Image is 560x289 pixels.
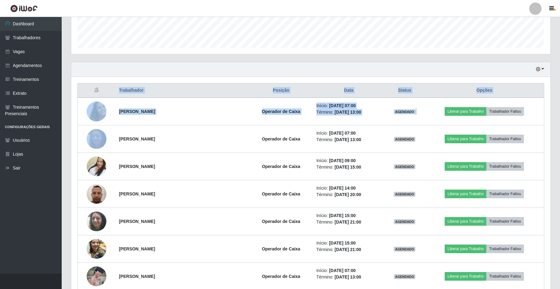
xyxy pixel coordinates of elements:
li: Término: [316,219,381,225]
strong: Operador de Caixa [262,109,300,114]
time: [DATE] 15:00 [329,241,356,245]
strong: Operador de Caixa [262,191,300,196]
time: [DATE] 07:00 [329,103,356,108]
span: AGENDADO [394,164,415,169]
img: 1742563763298.jpeg [87,149,106,184]
button: Trabalhador Faltou [486,135,524,143]
time: [DATE] 15:00 [329,213,356,218]
button: Liberar para Trabalho [445,190,486,198]
img: CoreUI Logo [10,5,38,12]
strong: Operador de Caixa [262,274,300,279]
strong: [PERSON_NAME] [119,219,155,224]
li: Término: [316,164,381,170]
li: Início: [316,212,381,219]
img: 1619005854451.jpeg [87,99,106,124]
li: Início: [316,157,381,164]
button: Liberar para Trabalho [445,245,486,253]
img: 1701473418754.jpeg [87,181,106,207]
li: Início: [316,267,381,274]
time: [DATE] 13:00 [335,110,361,115]
strong: [PERSON_NAME] [119,164,155,169]
strong: Operador de Caixa [262,164,300,169]
img: 1736128144098.jpeg [87,208,106,234]
li: Término: [316,191,381,198]
strong: [PERSON_NAME] [119,274,155,279]
li: Término: [316,136,381,143]
time: [DATE] 13:00 [335,274,361,279]
button: Trabalhador Faltou [486,245,524,253]
th: Data [313,83,385,98]
time: [DATE] 07:00 [329,131,356,136]
span: AGENDADO [394,137,415,142]
span: AGENDADO [394,192,415,197]
span: AGENDADO [394,109,415,114]
time: [DATE] 09:00 [329,158,356,163]
button: Trabalhador Faltou [486,272,524,281]
time: [DATE] 14:00 [329,186,356,191]
th: Opções [425,83,544,98]
span: AGENDADO [394,274,415,279]
button: Trabalhador Faltou [486,217,524,226]
li: Início: [316,130,381,136]
button: Trabalhador Faltou [486,107,524,116]
strong: Operador de Caixa [262,136,300,141]
span: AGENDADO [394,247,415,252]
img: 1736128144098.jpeg [87,126,106,152]
strong: Operador de Caixa [262,246,300,251]
strong: [PERSON_NAME] [119,109,155,114]
button: Liberar para Trabalho [445,162,486,171]
time: [DATE] 07:00 [329,268,356,273]
time: [DATE] 13:00 [335,137,361,142]
span: AGENDADO [394,219,415,224]
time: [DATE] 21:00 [335,220,361,224]
li: Término: [316,246,381,253]
strong: [PERSON_NAME] [119,191,155,196]
strong: [PERSON_NAME] [119,246,155,251]
button: Liberar para Trabalho [445,107,486,116]
strong: Operador de Caixa [262,219,300,224]
th: Trabalhador [115,83,249,98]
time: [DATE] 15:00 [335,165,361,170]
button: Trabalhador Faltou [486,190,524,198]
button: Liberar para Trabalho [445,135,486,143]
li: Início: [316,240,381,246]
button: Liberar para Trabalho [445,217,486,226]
strong: [PERSON_NAME] [119,136,155,141]
time: [DATE] 21:00 [335,247,361,252]
li: Término: [316,109,381,115]
button: Liberar para Trabalho [445,272,486,281]
img: 1745102593554.jpeg [87,236,106,262]
li: Início: [316,103,381,109]
button: Trabalhador Faltou [486,162,524,171]
th: Posição [249,83,313,98]
time: [DATE] 20:00 [335,192,361,197]
li: Início: [316,185,381,191]
th: Status [385,83,425,98]
li: Término: [316,274,381,280]
img: 1617198337870.jpeg [87,266,106,286]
